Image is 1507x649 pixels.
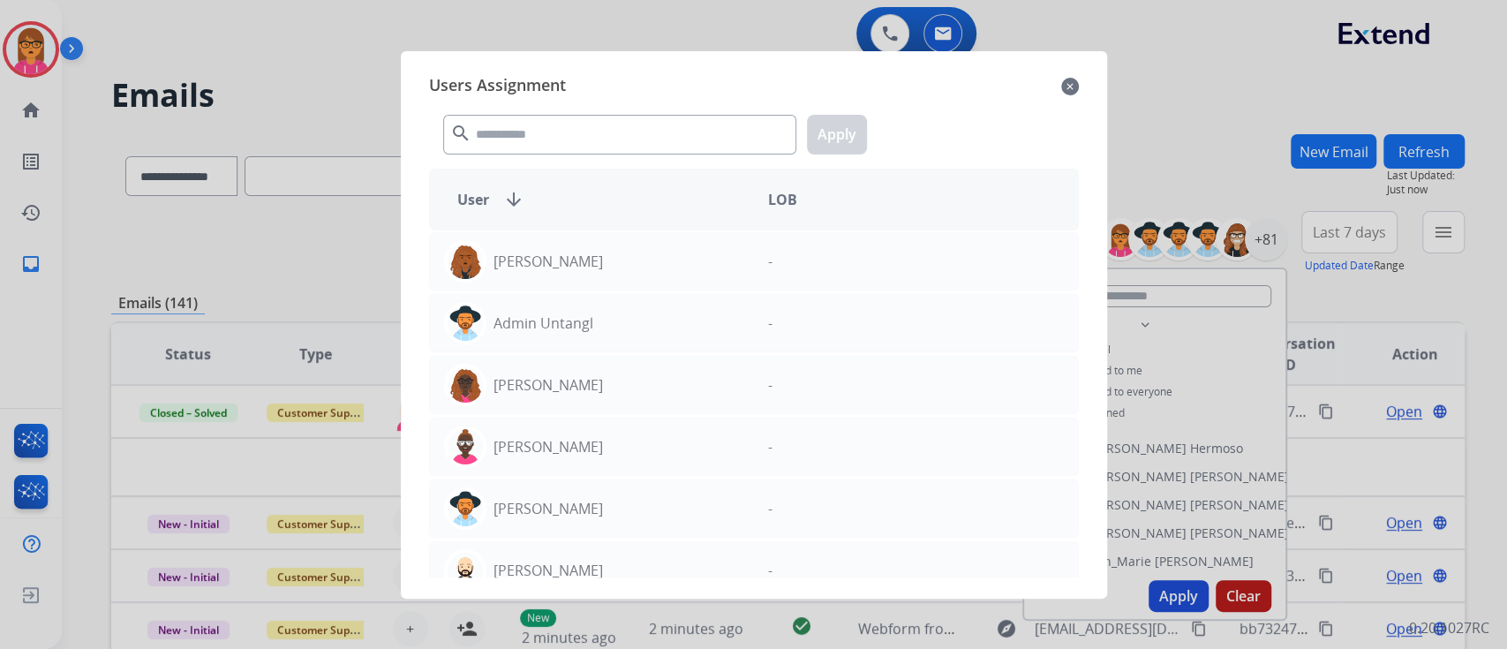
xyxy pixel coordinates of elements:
p: - [768,374,772,396]
p: Admin Untangl [494,313,593,334]
p: [PERSON_NAME] [494,374,603,396]
p: [PERSON_NAME] [494,251,603,272]
p: [PERSON_NAME] [494,498,603,519]
div: User [443,189,754,210]
p: - [768,436,772,457]
button: Apply [807,115,867,155]
p: [PERSON_NAME] [494,560,603,581]
p: - [768,251,772,272]
p: [PERSON_NAME] [494,436,603,457]
p: - [768,560,772,581]
mat-icon: arrow_downward [503,189,524,210]
mat-icon: close [1061,76,1079,97]
mat-icon: search [450,123,471,144]
span: Users Assignment [429,72,566,101]
p: - [768,313,772,334]
p: - [768,498,772,519]
span: LOB [768,189,797,210]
